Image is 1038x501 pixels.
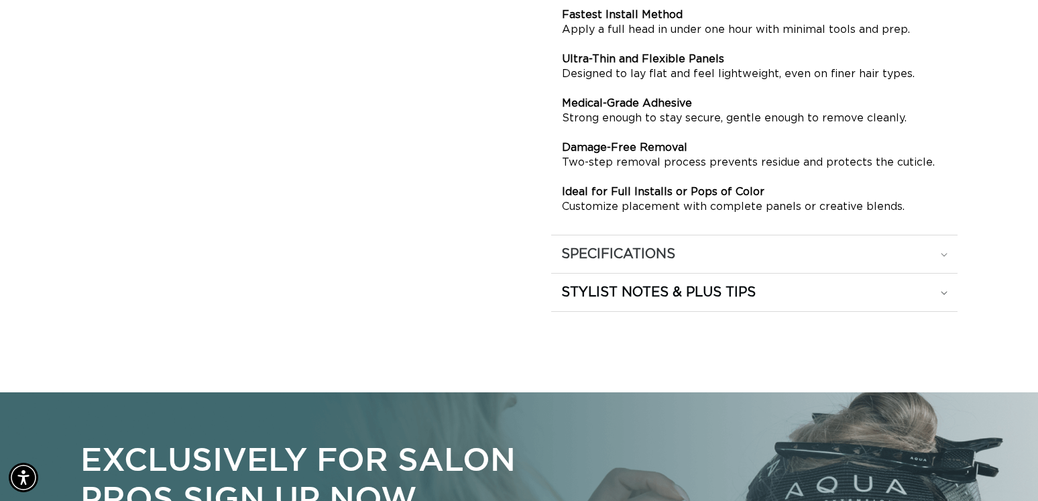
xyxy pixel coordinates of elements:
[562,7,947,214] p: Apply a full head in under one hour with minimal tools and prep. Designed to lay flat and feel li...
[971,437,1038,501] iframe: Chat Widget
[562,186,764,197] strong: Ideal for Full Installs or Pops of Color
[551,235,958,273] summary: SPECIFICATIONS
[561,245,675,263] h2: SPECIFICATIONS
[562,54,724,64] strong: Ultra-Thin and Flexible Panels
[562,142,687,153] strong: Damage-Free Removal
[561,284,756,301] h2: STYLIST NOTES & PLUS TIPS
[551,274,958,311] summary: STYLIST NOTES & PLUS TIPS
[562,9,683,20] strong: Fastest Install Method
[562,98,692,109] strong: Medical-Grade Adhesive
[9,463,38,492] div: Accessibility Menu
